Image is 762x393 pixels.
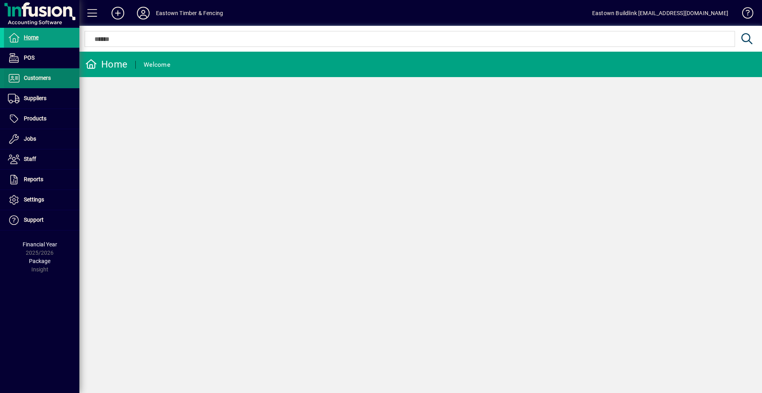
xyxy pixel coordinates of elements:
button: Profile [131,6,156,20]
span: Suppliers [24,95,46,101]
a: Knowledge Base [736,2,752,27]
div: Eastown Buildlink [EMAIL_ADDRESS][DOMAIN_NAME] [592,7,728,19]
span: Settings [24,196,44,203]
a: Support [4,210,79,230]
button: Add [105,6,131,20]
a: Jobs [4,129,79,149]
a: POS [4,48,79,68]
div: Welcome [144,58,170,71]
a: Products [4,109,79,129]
span: Reports [24,176,43,182]
span: POS [24,54,35,61]
a: Reports [4,170,79,190]
a: Customers [4,68,79,88]
span: Support [24,217,44,223]
span: Customers [24,75,51,81]
span: Jobs [24,136,36,142]
div: Eastown Timber & Fencing [156,7,223,19]
a: Suppliers [4,89,79,108]
a: Staff [4,149,79,169]
a: Settings [4,190,79,210]
span: Home [24,34,38,41]
span: Staff [24,156,36,162]
span: Products [24,115,46,122]
span: Financial Year [23,241,57,248]
div: Home [85,58,127,71]
span: Package [29,258,50,264]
